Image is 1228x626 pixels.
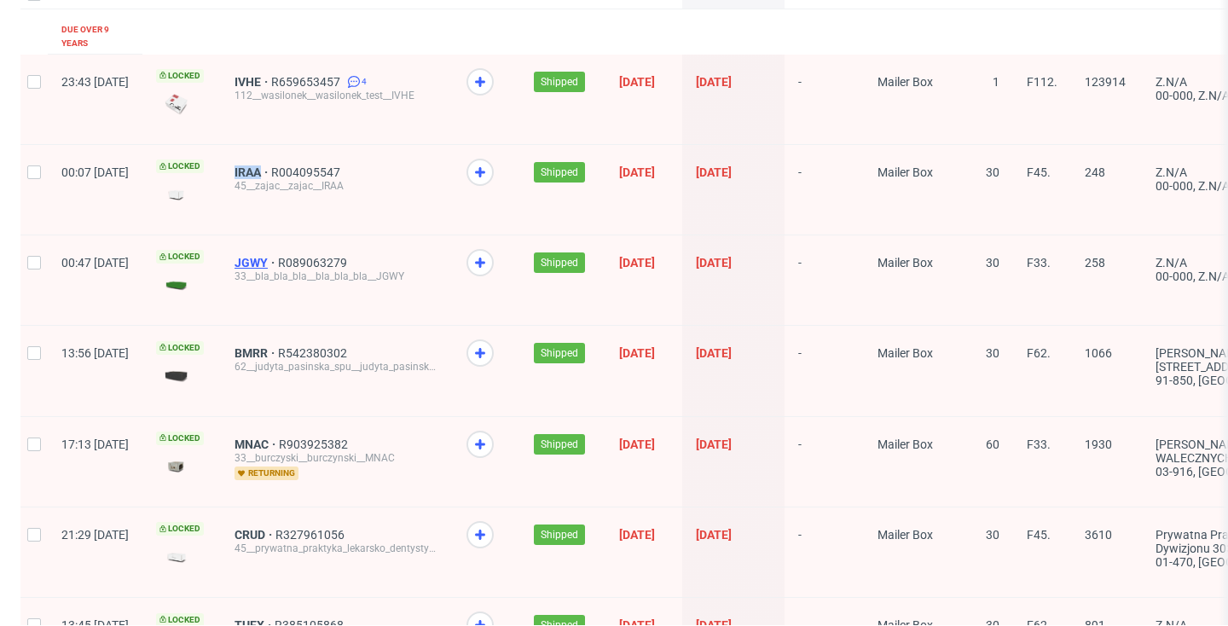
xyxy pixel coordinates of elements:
span: Mailer Box [878,165,933,179]
span: 4 [362,75,367,89]
a: 4 [344,75,367,89]
span: returning [235,467,298,480]
img: data [156,89,197,117]
span: 258 [1085,256,1105,270]
span: - [798,256,850,304]
img: small_data [156,361,197,389]
span: [DATE] [619,346,655,360]
span: Shipped [541,255,578,270]
span: [DATE] [696,75,732,89]
span: 17:13 [DATE] [61,438,129,451]
span: 1 [993,75,999,89]
span: 21:29 [DATE] [61,528,129,542]
span: 30 [986,528,999,542]
span: 248 [1085,165,1105,179]
span: 60 [986,438,999,451]
span: F45. [1027,528,1051,542]
span: Locked [156,522,204,536]
div: 33__burczyski__burczynski__MNAC [235,451,439,465]
span: [DATE] [619,256,655,270]
a: R089063279 [278,256,350,270]
span: 13:56 [DATE] [61,346,129,360]
span: 3610 [1085,528,1112,542]
span: 1930 [1085,438,1112,451]
img: small_data [156,542,197,571]
span: Mailer Box [878,346,933,360]
span: 1066 [1085,346,1112,360]
span: [DATE] [696,256,732,270]
div: Due over 9 years [61,23,129,50]
a: JGWY [235,256,278,270]
span: [DATE] [619,165,655,179]
a: CRUD [235,528,275,542]
div: 45__prywatna_praktyka_lekarsko_dentystyczna_bartosz_matejkowski__prywatna_praktyka_lekarsko_denty... [235,542,439,555]
span: [DATE] [696,528,732,542]
span: Shipped [541,345,578,361]
span: Locked [156,159,204,173]
div: 112__wasilonek__wasilonek_test__IVHE [235,89,439,102]
span: [DATE] [696,346,732,360]
span: - [798,165,850,214]
span: F33. [1027,438,1051,451]
span: Locked [156,432,204,445]
span: F62. [1027,346,1051,360]
a: BMRR [235,346,278,360]
span: [DATE] [696,165,732,179]
span: 00:47 [DATE] [61,256,129,270]
span: - [798,75,850,124]
span: Shipped [541,165,578,180]
img: small_data [156,270,197,299]
a: IVHE [235,75,271,89]
img: small_data [156,180,197,208]
span: 30 [986,346,999,360]
span: F33. [1027,256,1051,270]
span: 23:43 [DATE] [61,75,129,89]
span: - [798,438,850,486]
div: 33__bla_bla_bla__bla_bla_bla__JGWY [235,270,439,283]
span: Shipped [541,527,578,542]
div: 62__judyta_pasinska_spu__judyta_pasinska_spu__BMRR [235,360,439,374]
div: 45__zajac__zajac__IRAA [235,179,439,193]
a: R327961056 [275,528,348,542]
span: - [798,346,850,395]
span: 30 [986,256,999,270]
span: Mailer Box [878,528,933,542]
img: small_data [156,452,197,480]
a: MNAC [235,438,279,451]
span: 30 [986,165,999,179]
a: R903925382 [279,438,351,451]
span: F45. [1027,165,1051,179]
span: Shipped [541,437,578,452]
span: Locked [156,250,204,264]
span: [DATE] [619,438,655,451]
span: [DATE] [696,438,732,451]
span: F112. [1027,75,1057,89]
span: Locked [156,69,204,83]
a: R659653457 [271,75,344,89]
span: 123914 [1085,75,1126,89]
span: [DATE] [619,75,655,89]
a: R004095547 [271,165,344,179]
a: R542380302 [278,346,350,360]
span: [DATE] [619,528,655,542]
span: Mailer Box [878,256,933,270]
span: Locked [156,341,204,355]
span: Shipped [541,74,578,90]
span: Mailer Box [878,75,933,89]
a: IRAA [235,165,271,179]
span: 00:07 [DATE] [61,165,129,179]
span: - [798,528,850,577]
span: Mailer Box [878,438,933,451]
